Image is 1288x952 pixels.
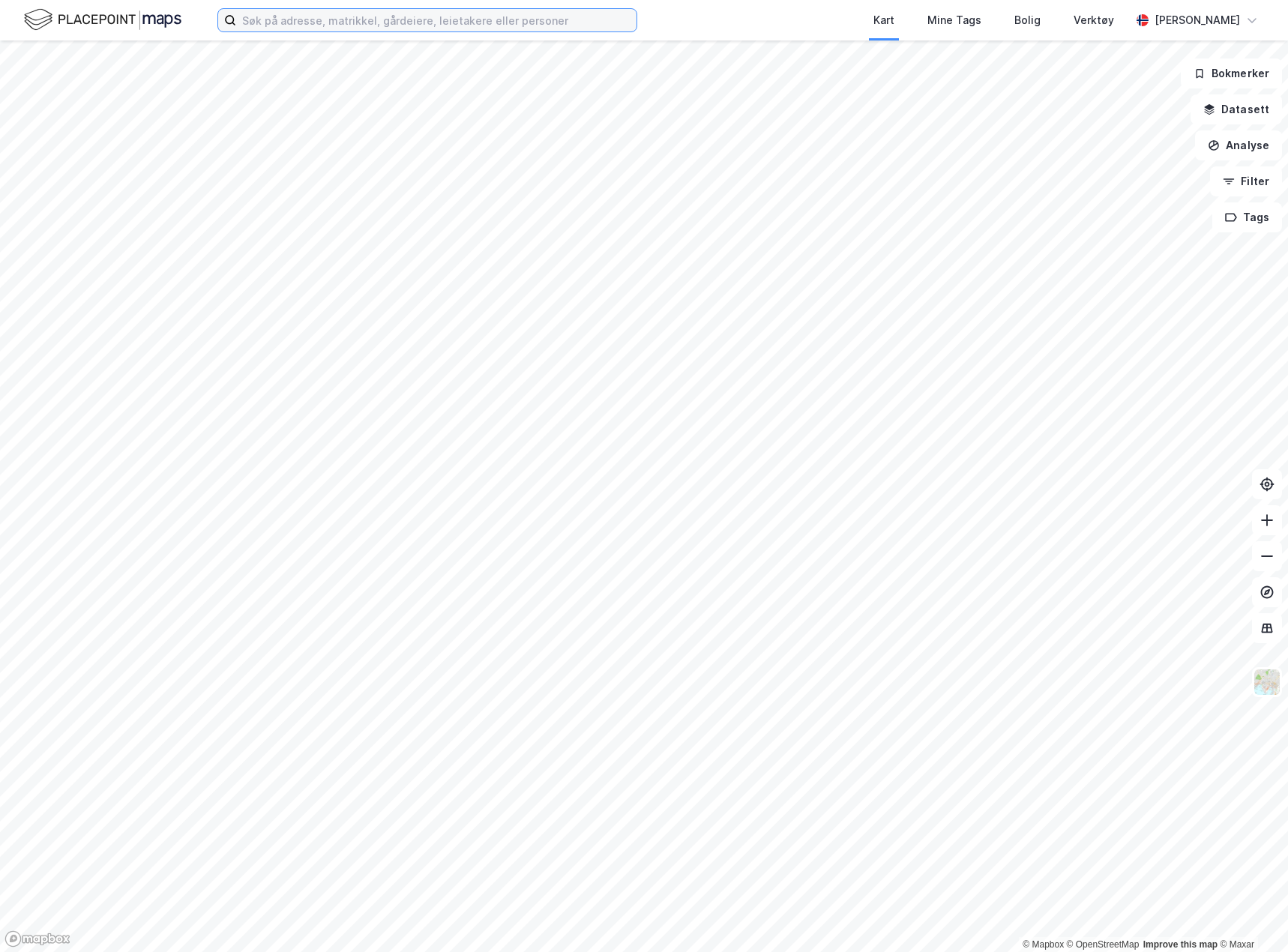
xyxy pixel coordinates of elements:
[1155,11,1240,29] div: [PERSON_NAME]
[1191,94,1282,124] button: Datasett
[236,9,637,31] input: Søk på adresse, matrikkel, gårdeiere, leietakere eller personer
[1074,11,1114,29] div: Verktøy
[1195,130,1282,160] button: Analyse
[873,11,894,29] div: Kart
[1067,939,1140,950] a: OpenStreetMap
[1023,939,1064,950] a: Mapbox
[1014,11,1041,29] div: Bolig
[1213,880,1288,952] div: Kontrollprogram for chat
[4,930,70,948] a: Mapbox homepage
[1181,58,1282,88] button: Bokmerker
[1253,668,1281,696] img: Z
[1212,202,1282,232] button: Tags
[927,11,981,29] div: Mine Tags
[1143,939,1218,950] a: Improve this map
[1213,880,1288,952] iframe: Chat Widget
[24,7,181,33] img: logo.f888ab2527a4732fd821a326f86c7f29.svg
[1210,166,1282,196] button: Filter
